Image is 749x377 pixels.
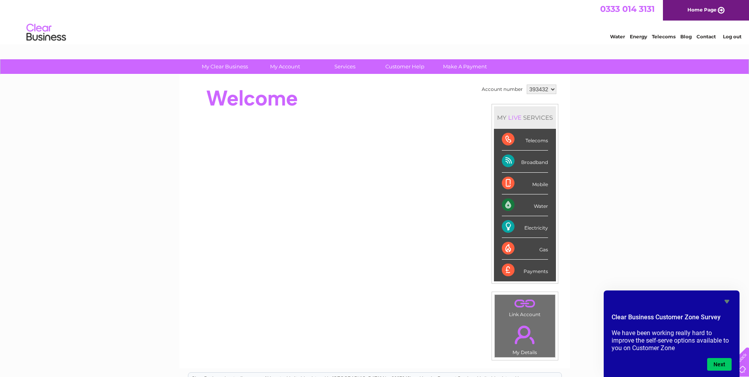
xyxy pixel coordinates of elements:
[502,173,548,194] div: Mobile
[502,151,548,172] div: Broadband
[497,297,553,311] a: .
[26,21,66,45] img: logo.png
[502,194,548,216] div: Water
[502,129,548,151] div: Telecoms
[480,83,525,96] td: Account number
[723,34,741,40] a: Log out
[432,59,497,74] a: Make A Payment
[192,59,257,74] a: My Clear Business
[252,59,317,74] a: My Account
[652,34,676,40] a: Telecoms
[188,4,561,38] div: Clear Business is a trading name of Verastar Limited (registered in [GEOGRAPHIC_DATA] No. 3667643...
[494,294,556,319] td: Link Account
[497,321,553,349] a: .
[722,297,732,306] button: Hide survey
[502,216,548,238] div: Electricity
[494,319,556,358] td: My Details
[502,260,548,281] div: Payments
[707,358,732,371] button: Next question
[312,59,377,74] a: Services
[696,34,716,40] a: Contact
[610,34,625,40] a: Water
[630,34,647,40] a: Energy
[372,59,437,74] a: Customer Help
[600,4,655,14] a: 0333 014 3131
[612,313,732,326] h2: Clear Business Customer Zone Survey
[612,297,732,371] div: Clear Business Customer Zone Survey
[494,106,556,129] div: MY SERVICES
[507,114,523,121] div: LIVE
[502,238,548,260] div: Gas
[612,329,732,352] p: We have been working really hard to improve the self-serve options available to you on Customer Zone
[680,34,692,40] a: Blog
